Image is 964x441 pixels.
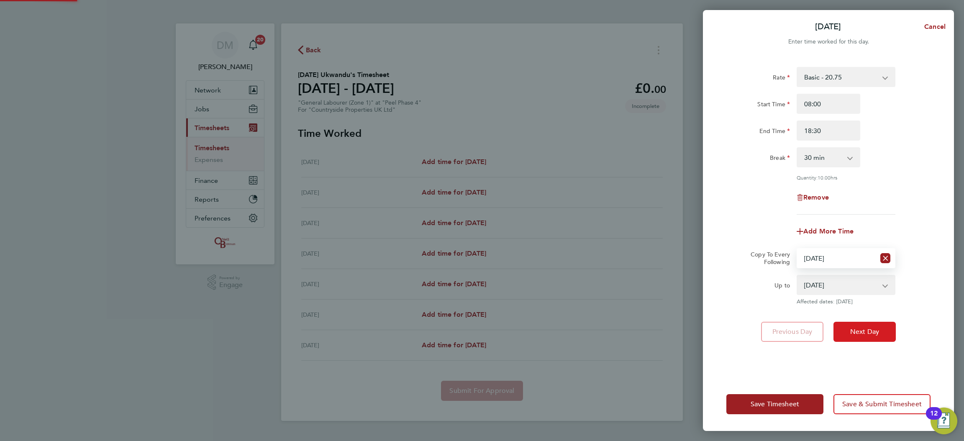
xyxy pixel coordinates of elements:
[797,121,860,141] input: E.g. 18:00
[818,174,831,181] span: 10.00
[770,154,790,164] label: Break
[803,193,829,201] span: Remove
[815,21,841,33] p: [DATE]
[703,37,954,47] div: Enter time worked for this day.
[726,394,823,414] button: Save Timesheet
[850,328,879,336] span: Next Day
[797,298,895,305] span: Affected dates: [DATE]
[759,127,790,137] label: End Time
[880,249,890,267] button: Reset selection
[797,194,829,201] button: Remove
[773,74,790,84] label: Rate
[751,400,799,408] span: Save Timesheet
[757,100,790,110] label: Start Time
[931,408,957,434] button: Open Resource Center, 12 new notifications
[833,322,896,342] button: Next Day
[797,174,895,181] div: Quantity: hrs
[930,413,938,424] div: 12
[842,400,922,408] span: Save & Submit Timesheet
[803,227,854,235] span: Add More Time
[833,394,931,414] button: Save & Submit Timesheet
[922,23,946,31] span: Cancel
[774,282,790,292] label: Up to
[797,228,854,235] button: Add More Time
[911,18,954,35] button: Cancel
[744,251,790,266] label: Copy To Every Following
[797,94,860,114] input: E.g. 08:00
